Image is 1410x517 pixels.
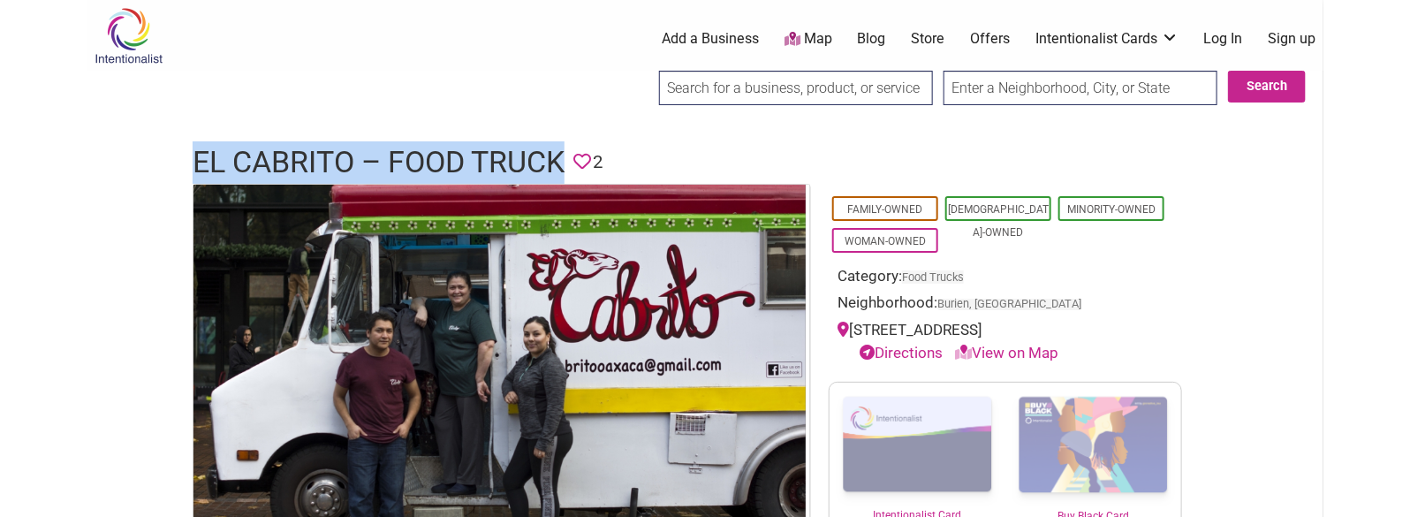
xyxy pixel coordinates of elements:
[1067,203,1156,216] a: Minority-Owned
[1228,71,1306,103] button: Search
[838,319,1173,364] div: [STREET_ADDRESS]
[1035,29,1179,49] a: Intentionalist Cards
[87,7,171,65] img: Intentionalist
[845,235,926,247] a: Woman-Owned
[848,203,923,216] a: Family-Owned
[911,29,944,49] a: Store
[944,71,1217,105] input: Enter a Neighborhood, City, or State
[830,383,1005,507] img: Intentionalist Card
[937,299,1081,310] span: Burien, [GEOGRAPHIC_DATA]
[1204,29,1243,49] a: Log In
[193,141,565,184] h1: El Cabrito – Food Truck
[659,71,933,105] input: Search for a business, product, or service
[593,148,603,176] span: 2
[785,29,832,49] a: Map
[662,29,759,49] a: Add a Business
[838,292,1173,319] div: Neighborhood:
[970,29,1010,49] a: Offers
[902,270,964,284] a: Food Trucks
[858,29,886,49] a: Blog
[1005,383,1181,508] img: Buy Black Card
[838,265,1173,293] div: Category:
[1269,29,1316,49] a: Sign up
[860,344,943,361] a: Directions
[948,203,1049,239] a: [DEMOGRAPHIC_DATA]-Owned
[955,344,1058,361] a: View on Map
